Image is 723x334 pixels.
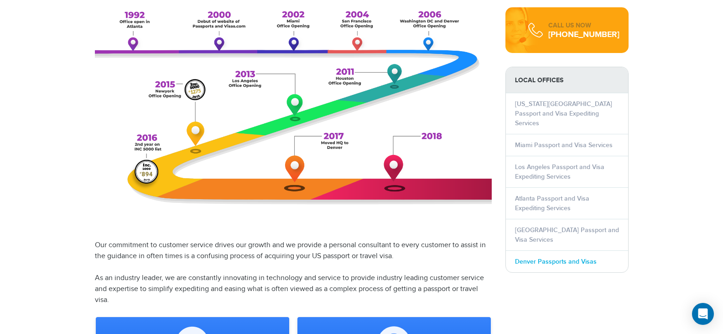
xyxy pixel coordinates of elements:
[95,240,492,306] p: Our commitment to customer service drives our growth and we provide a personal consultant to ever...
[548,30,619,39] div: [PHONE_NUMBER]
[515,226,619,244] a: [GEOGRAPHIC_DATA] Passport and Visa Services
[515,141,613,149] a: Miami Passport and Visa Services
[515,163,604,180] a: Los Angeles Passport and Visa Expediting Services
[548,21,619,30] div: CALL US NOW
[506,67,628,93] strong: LOCAL OFFICES
[692,303,714,325] div: Open Intercom Messenger
[515,258,597,265] a: Denver Passports and Visas
[515,195,589,212] a: Atlanta Passport and Visa Expediting Services
[515,100,612,127] a: [US_STATE][GEOGRAPHIC_DATA] Passport and Visa Expediting Services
